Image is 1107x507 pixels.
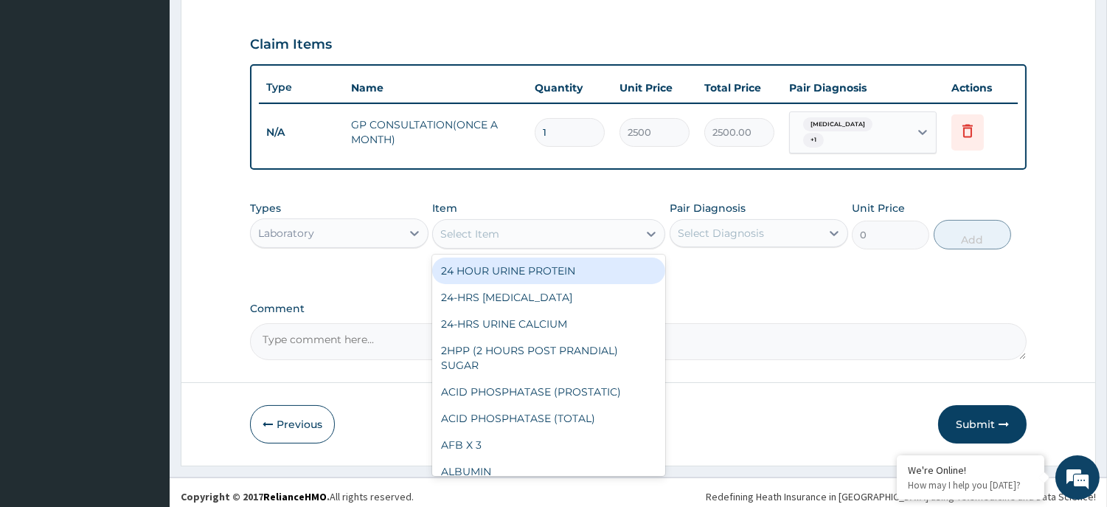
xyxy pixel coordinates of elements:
button: Previous [250,405,335,444]
div: We're Online! [908,463,1033,477]
strong: Copyright © 2017 . [181,490,330,503]
div: 24-HRS [MEDICAL_DATA] [432,284,665,311]
div: ACID PHOSPHATASE (TOTAL) [432,405,665,432]
label: Types [250,202,281,215]
div: Chat with us now [77,83,248,102]
div: ACID PHOSPHATASE (PROSTATIC) [432,379,665,405]
div: ALBUMIN [432,458,665,485]
div: 2HPP (2 HOURS POST PRANDIAL) SUGAR [432,337,665,379]
label: Item [432,201,457,215]
th: Type [259,74,344,101]
div: Minimize live chat window [242,7,277,43]
th: Name [344,73,527,103]
th: Pair Diagnosis [782,73,944,103]
div: Select Diagnosis [678,226,764,241]
div: 24 HOUR URINE PROTEIN [432,258,665,284]
span: + 1 [803,133,824,148]
label: Comment [250,303,1027,315]
th: Unit Price [612,73,697,103]
span: [MEDICAL_DATA] [803,117,872,132]
button: Add [934,220,1011,249]
img: d_794563401_company_1708531726252_794563401 [27,74,60,111]
textarea: Type your message and hit 'Enter' [7,345,281,396]
th: Quantity [527,73,612,103]
td: N/A [259,119,344,146]
div: Redefining Heath Insurance in [GEOGRAPHIC_DATA] using Telemedicine and Data Science! [706,489,1096,504]
p: How may I help you today? [908,479,1033,492]
h3: Claim Items [250,37,332,53]
th: Actions [944,73,1018,103]
div: AFB X 3 [432,432,665,458]
div: 24-HRS URINE CALCIUM [432,311,665,337]
label: Unit Price [852,201,905,215]
span: We're online! [86,156,204,306]
th: Total Price [697,73,782,103]
button: Submit [938,405,1027,444]
td: GP CONSULTATION(ONCE A MONTH) [344,110,527,154]
label: Pair Diagnosis [670,201,746,215]
div: Select Item [440,227,499,241]
a: RelianceHMO [263,490,327,503]
div: Laboratory [258,226,314,241]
